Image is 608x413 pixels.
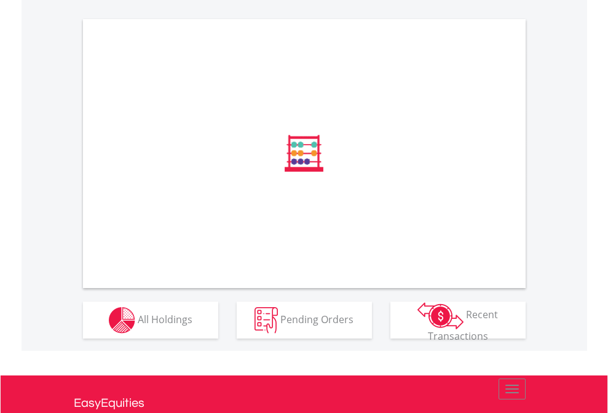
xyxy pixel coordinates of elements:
[280,312,353,326] span: Pending Orders
[417,302,464,329] img: transactions-zar-wht.png
[138,312,192,326] span: All Holdings
[83,302,218,339] button: All Holdings
[237,302,372,339] button: Pending Orders
[255,307,278,334] img: pending_instructions-wht.png
[390,302,526,339] button: Recent Transactions
[109,307,135,334] img: holdings-wht.png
